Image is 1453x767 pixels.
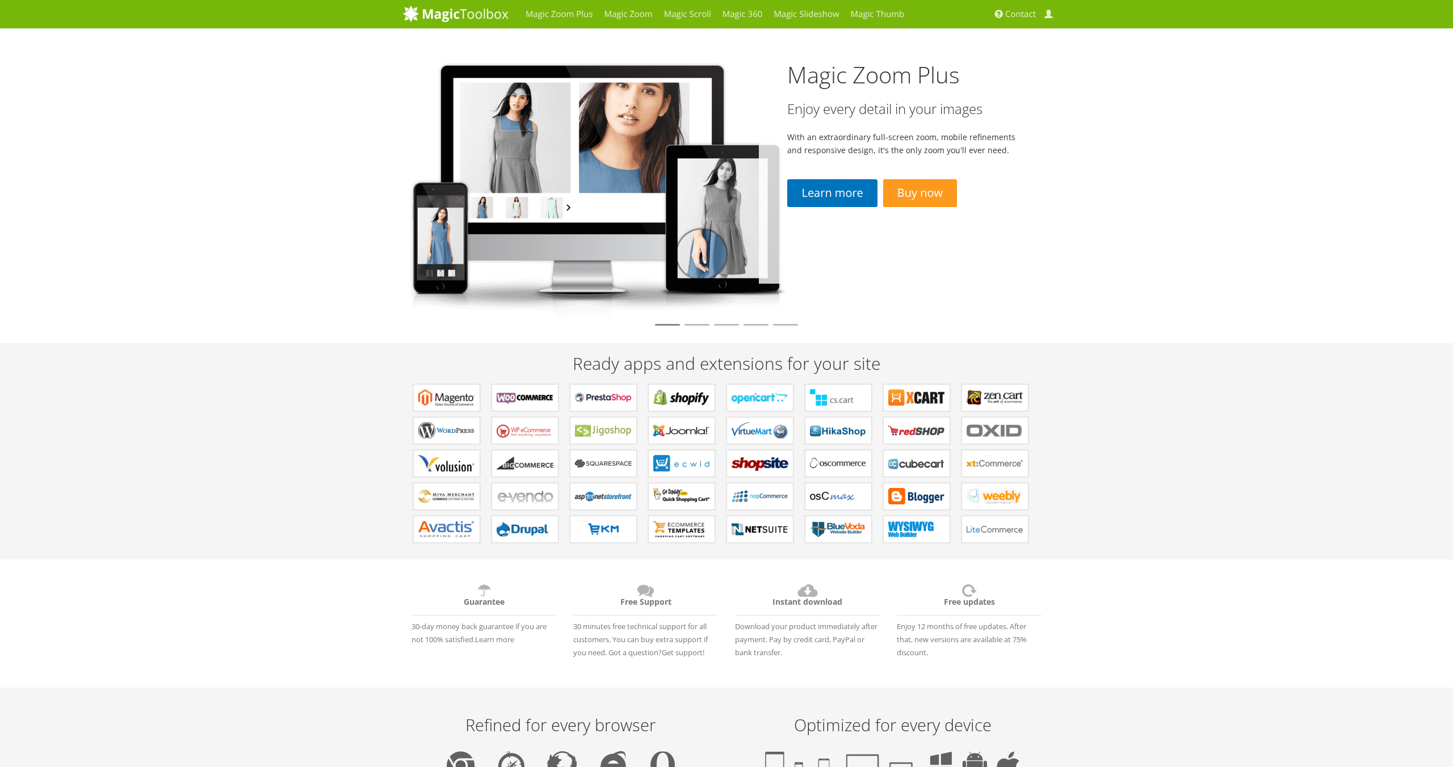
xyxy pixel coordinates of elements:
[573,582,718,616] h6: Free Support
[413,417,480,444] a: Plugins for WordPress
[653,422,710,439] b: Components for Joomla
[883,516,950,543] a: Extensions for WYSIWYG
[475,634,514,644] a: Learn more
[732,422,788,439] b: Components for VirtueMart
[883,483,950,510] a: Extensions for Blogger
[653,455,710,472] b: Extensions for ECWID
[726,417,793,444] a: Components for VirtueMart
[413,384,480,411] a: Extensions for Magento
[967,488,1023,505] b: Extensions for Weebly
[648,516,715,543] a: Extensions for ecommerce Templates
[883,384,950,411] a: Modules for X-Cart
[805,483,872,510] a: Add-ons for osCMax
[570,384,637,411] a: Modules for PrestaShop
[787,102,1022,116] h3: Enjoy every detail in your images
[497,455,553,472] b: Apps for Bigcommerce
[497,389,553,406] b: Plugins for WooCommerce
[810,488,867,505] b: Add-ons for osCMax
[888,389,945,406] b: Modules for X-Cart
[648,483,715,510] a: Extensions for GoDaddy Shopping Cart
[805,450,872,477] a: Add-ons for osCommerce
[418,455,475,472] b: Extensions for Volusion
[967,521,1023,538] b: Modules for LiteCommerce
[492,384,558,411] a: Plugins for WooCommerce
[883,450,950,477] a: Plugins for CubeCart
[805,516,872,543] a: Extensions for BlueVoda
[653,521,710,538] b: Extensions for ecommerce Templates
[492,417,558,444] a: Plugins for WP e-Commerce
[810,455,867,472] b: Add-ons for osCommerce
[492,450,558,477] a: Apps for Bigcommerce
[492,483,558,510] a: Extensions for e-vendo
[662,647,704,658] a: Get support!
[406,716,715,734] p: Refined for every browser
[492,516,558,543] a: Modules for Drupal
[787,59,960,90] a: Magic Zoom Plus
[967,389,1023,406] b: Plugins for Zen Cart
[732,455,788,472] b: Extensions for ShopSite
[648,417,715,444] a: Components for Joomla
[403,354,1050,373] h2: Ready apps and extensions for your site
[787,130,1022,157] p: With an extraordinary full-screen zoom, mobile refinements and responsive design, it's the only z...
[1005,9,1036,20] span: Contact
[570,450,637,477] a: Extensions for Squarespace
[810,422,867,439] b: Components for HikaShop
[726,483,793,510] a: Extensions for nopCommerce
[575,389,632,406] b: Modules for PrestaShop
[961,483,1028,510] a: Extensions for Weebly
[575,488,632,505] b: Extensions for AspDotNetStorefront
[726,384,793,411] a: Modules for OpenCart
[418,422,475,439] b: Plugins for WordPress
[810,521,867,538] b: Extensions for BlueVoda
[565,576,726,659] div: 30 minutes free technical support for all customers. You can buy extra support if you need. Got a...
[805,417,872,444] a: Components for HikaShop
[888,521,945,538] b: Extensions for WYSIWYG
[961,450,1028,477] a: Extensions for xt:Commerce
[738,716,1047,734] p: Optimized for every device
[732,521,788,538] b: Extensions for NetSuite
[418,488,475,505] b: Extensions for Miva Merchant
[575,422,632,439] b: Plugins for Jigoshop
[787,179,877,207] a: Learn more
[413,450,480,477] a: Extensions for Volusion
[810,389,867,406] b: Add-ons for CS-Cart
[413,516,480,543] a: Extensions for Avactis
[967,422,1023,439] b: Extensions for OXID
[888,422,945,439] b: Components for redSHOP
[888,488,945,505] b: Extensions for Blogger
[732,389,788,406] b: Modules for OpenCart
[418,389,475,406] b: Extensions for Magento
[888,455,945,472] b: Plugins for CubeCart
[888,576,1050,659] div: Enjoy 12 months of free updates. After that, new versions are available at 75% discount.
[403,576,565,646] div: 30-day money back guarantee if you are not 100% satisfied.
[961,384,1028,411] a: Plugins for Zen Cart
[961,417,1028,444] a: Extensions for OXID
[883,417,950,444] a: Components for redSHOP
[575,521,632,538] b: Extensions for EKM
[570,483,637,510] a: Extensions for AspDotNetStorefront
[403,54,788,319] img: magiczoomplus2-tablet.png
[732,488,788,505] b: Extensions for nopCommerce
[497,488,553,505] b: Extensions for e-vendo
[570,516,637,543] a: Extensions for EKM
[413,483,480,510] a: Extensions for Miva Merchant
[653,389,710,406] b: Apps for Shopify
[648,384,715,411] a: Apps for Shopify
[418,521,475,538] b: Extensions for Avactis
[726,516,793,543] a: Extensions for NetSuite
[497,521,553,538] b: Modules for Drupal
[575,455,632,472] b: Extensions for Squarespace
[897,582,1042,616] h6: Free updates
[653,488,710,505] b: Extensions for GoDaddy Shopping Cart
[967,455,1023,472] b: Extensions for xt:Commerce
[403,5,509,22] img: MagicToolbox.com - Image tools for your website
[570,417,637,444] a: Plugins for Jigoshop
[726,450,793,477] a: Extensions for ShopSite
[735,582,880,616] h6: Instant download
[497,422,553,439] b: Plugins for WP e-Commerce
[883,179,956,207] a: Buy now
[648,450,715,477] a: Extensions for ECWID
[726,576,888,659] div: Download your product immediately after payment. Pay by credit card, PayPal or bank transfer.
[411,582,556,616] h6: Guarantee
[961,516,1028,543] a: Modules for LiteCommerce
